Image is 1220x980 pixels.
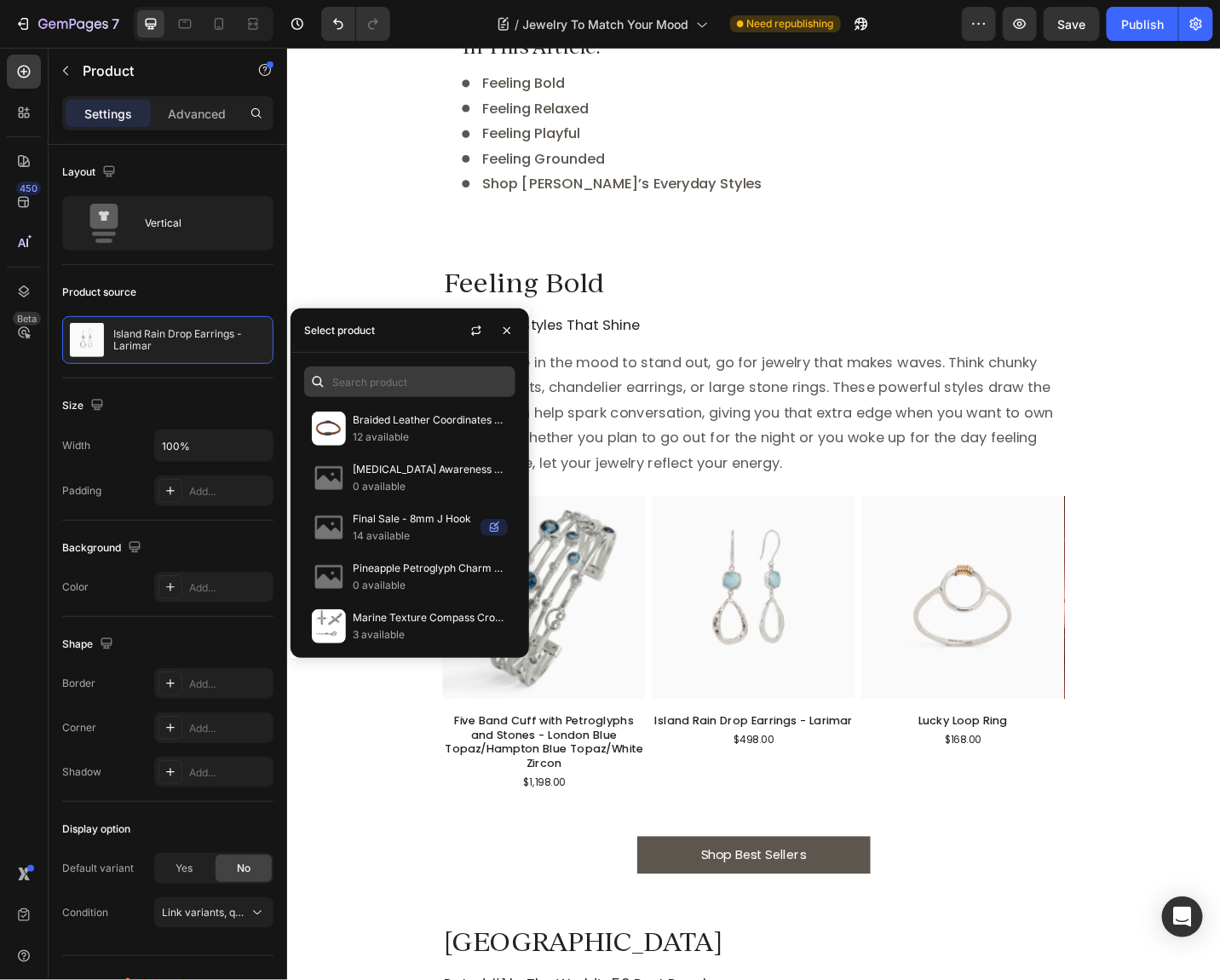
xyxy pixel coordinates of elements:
[1121,15,1164,33] div: Publish
[84,105,132,123] p: Settings
[62,537,145,560] div: Background
[62,483,101,499] div: Padding
[62,764,101,780] div: Shadow
[189,677,269,692] div: Add...
[353,527,474,545] p: 14 available
[312,609,346,643] img: collections
[62,720,96,735] div: Corner
[353,429,508,446] p: 12 available
[353,560,508,577] p: Pineapple Petroglyph Charm with Crab Claw Bail
[62,395,107,418] div: Size
[400,727,622,746] h1: Island Rain Drop Earrings - Larimar
[353,626,508,643] p: 3 available
[112,14,119,34] p: 7
[189,484,269,499] div: Add...
[62,861,134,876] div: Default variant
[62,676,95,691] div: Border
[287,48,1220,980] iframe: Design area
[176,861,193,876] span: Yes
[145,204,249,243] div: Vertical
[312,560,346,594] img: no-image
[353,609,508,626] p: Marine Texture Compass Cross Pendant
[353,577,508,594] p: 0 available
[62,161,119,184] div: Layout
[353,510,474,527] p: Final Sale - 8mm J Hook
[62,579,89,595] div: Color
[1058,17,1086,32] span: Save
[62,821,130,837] div: Display option
[162,906,413,919] span: Link variants, quantity <br> between same products
[353,478,508,495] p: 0 available
[154,897,273,928] button: Link variants, quantity <br> between same products
[62,633,117,656] div: Shape
[747,16,834,32] span: Need republishing
[304,323,375,338] div: Select product
[189,580,269,596] div: Add...
[62,285,136,300] div: Product source
[237,861,250,876] span: No
[189,721,269,736] div: Add...
[1044,7,1100,41] button: Save
[1107,7,1178,41] button: Publish
[353,412,508,429] p: Braided Leather Coordinates Bracelet - Brown Leather
[16,182,41,195] div: 450
[523,15,689,33] span: Jewelry To Match Your Mood
[353,461,508,478] p: [MEDICAL_DATA] Awareness Twisted Stone Ring - Pink Zircon
[312,510,346,545] img: no-image
[62,438,90,453] div: Width
[454,873,569,897] div: Shop Best Sellers
[630,727,852,746] h1: Lucky Loop Ring
[312,461,346,495] img: no-image
[1162,896,1203,937] div: Open Intercom Messenger
[312,412,346,446] img: collections
[70,323,104,357] img: product feature img
[487,747,535,770] div: $498.00
[383,864,639,906] a: Shop Best Sellers
[113,328,266,352] p: Island Rain Drop Earrings - Larimar
[189,765,269,781] div: Add...
[304,366,515,397] input: Search in Settings & Advanced
[168,105,226,123] p: Advanced
[13,312,41,326] div: Beta
[719,747,762,770] div: $168.00
[62,905,108,920] div: Condition
[7,7,127,41] button: 7
[321,7,390,41] div: Undo/Redo
[155,430,273,461] input: Auto
[83,61,227,81] p: Product
[515,15,520,33] span: /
